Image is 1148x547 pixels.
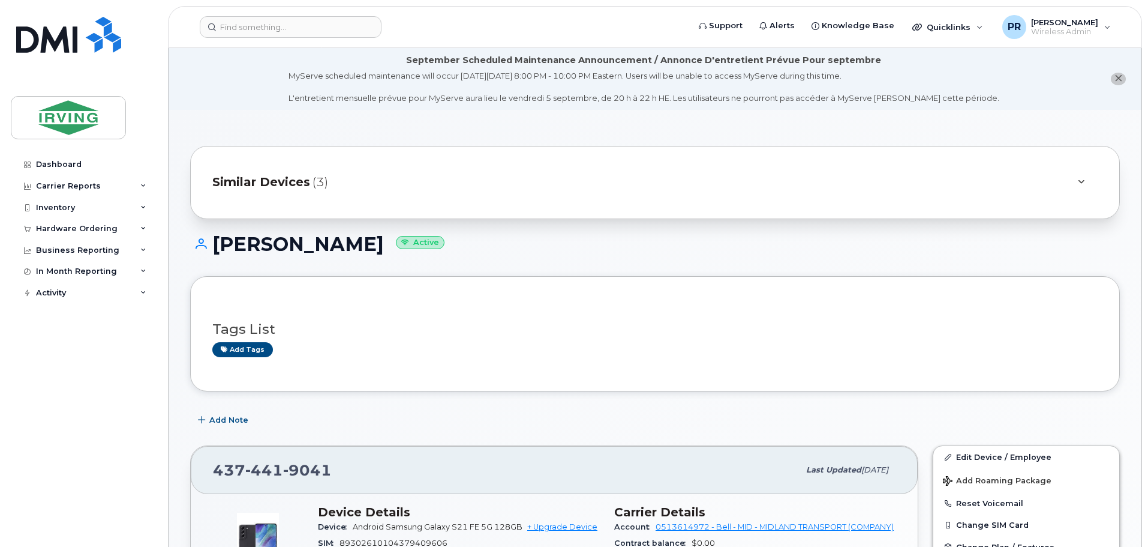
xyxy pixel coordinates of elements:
[212,322,1098,337] h3: Tags List
[288,70,999,104] div: MyServe scheduled maintenance will occur [DATE][DATE] 8:00 PM - 10:00 PM Eastern. Users will be u...
[933,492,1119,514] button: Reset Voicemail
[933,468,1119,492] button: Add Roaming Package
[396,236,444,250] small: Active
[212,174,310,191] span: Similar Devices
[933,446,1119,468] a: Edit Device / Employee
[190,234,1120,255] h1: [PERSON_NAME]
[213,461,332,479] span: 437
[527,522,597,531] a: + Upgrade Device
[1111,73,1126,85] button: close notification
[209,414,248,426] span: Add Note
[806,465,861,474] span: Last updated
[283,461,332,479] span: 9041
[212,342,273,357] a: Add tags
[933,514,1119,536] button: Change SIM Card
[614,505,896,519] h3: Carrier Details
[353,522,522,531] span: Android Samsung Galaxy S21 FE 5G 128GB
[861,465,888,474] span: [DATE]
[190,409,259,431] button: Add Note
[406,54,881,67] div: September Scheduled Maintenance Announcement / Annonce D'entretient Prévue Pour septembre
[614,522,656,531] span: Account
[943,476,1051,488] span: Add Roaming Package
[318,505,600,519] h3: Device Details
[318,522,353,531] span: Device
[656,522,894,531] a: 0513614972 - Bell - MID - MIDLAND TRANSPORT (COMPANY)
[245,461,283,479] span: 441
[312,174,328,191] span: (3)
